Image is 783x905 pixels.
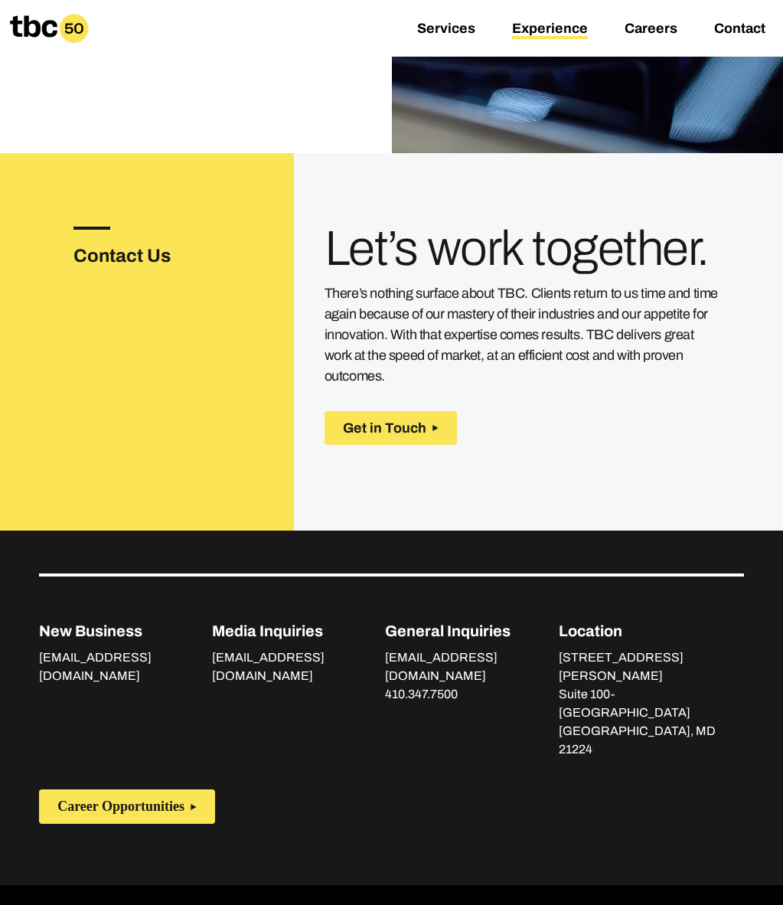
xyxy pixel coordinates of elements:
a: [EMAIL_ADDRESS][DOMAIN_NAME] [212,651,325,686]
p: Location [559,619,744,642]
span: Career Opportunities [57,799,184,815]
a: [EMAIL_ADDRESS][DOMAIN_NAME] [385,651,498,686]
p: General Inquiries [385,619,558,642]
button: Career Opportunities [39,789,215,824]
h3: Let’s work together. [325,227,722,271]
p: [STREET_ADDRESS][PERSON_NAME] [559,649,744,685]
a: Services [417,21,475,39]
a: Experience [512,21,588,39]
p: Suite 100-[GEOGRAPHIC_DATA] [559,685,744,722]
a: Careers [625,21,677,39]
a: 410.347.7500 [385,688,458,704]
p: Media Inquiries [212,619,385,642]
a: [EMAIL_ADDRESS][DOMAIN_NAME] [39,651,152,686]
p: New Business [39,619,212,642]
a: Contact [714,21,765,39]
p: [GEOGRAPHIC_DATA], MD 21224 [559,722,744,759]
p: There’s nothing surface about TBC. Clients return to us time and time again because of our master... [325,283,722,387]
h3: Contact Us [73,242,220,270]
button: Get in Touch [325,411,457,446]
span: Get in Touch [343,420,426,436]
